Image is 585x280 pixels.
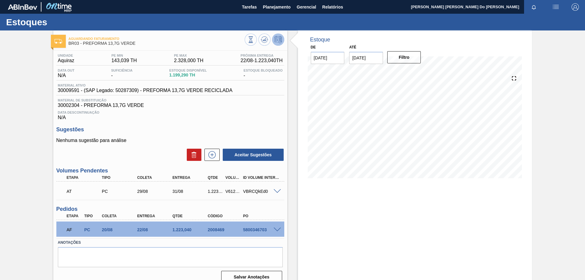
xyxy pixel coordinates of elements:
span: Suficiência [111,69,133,72]
span: 2.328,000 TH [174,58,204,63]
span: PE MIN [112,54,137,57]
span: 30002304 - PREFORMA 13,7G VERDE [58,103,283,108]
span: BR03 - PREFORMA 13,7G VERDE [69,41,245,46]
span: 30009591 - (SAP Legado: 50287309) - PREFORMA 13,7G VERDE RECICLADA [58,88,232,93]
div: 20/08/2025 [100,227,140,232]
span: Gerencial [297,3,316,11]
div: Qtde [171,214,211,218]
h3: Pedidos [56,206,284,212]
div: Etapa [65,214,83,218]
div: Pedido de Compra [100,189,140,194]
div: PO [242,214,281,218]
div: Id Volume Interno [242,175,281,180]
div: Nova sugestão [201,149,220,161]
img: Logout [572,3,579,11]
div: Excluir Sugestões [184,149,201,161]
div: Tipo [100,175,140,180]
img: userActions [552,3,559,11]
div: Estoque [310,37,330,43]
div: 5800346703 [242,227,281,232]
button: Atualizar Gráfico [258,34,271,46]
div: Coleta [136,175,175,180]
div: Qtde [206,175,225,180]
h1: Estoques [6,19,114,26]
input: dd/mm/yyyy [349,52,383,64]
span: Material ativo [58,83,232,87]
span: Aquiraz [58,58,74,63]
div: Entrega [136,214,175,218]
span: 1.199,290 TH [169,73,207,77]
div: 1.223,040 [206,189,225,194]
span: Material de Substituição [58,98,283,102]
div: VBRCQkEd0 [242,189,281,194]
button: Desprogramar Estoque [272,34,284,46]
p: Nenhuma sugestão para análise [56,138,284,143]
span: Estoque Bloqueado [243,69,282,72]
div: N/A [56,69,76,78]
p: AT [67,189,103,194]
div: - [110,69,134,78]
p: AF [67,227,82,232]
span: Data Descontinuação [58,111,283,114]
h3: Sugestões [56,126,284,133]
div: 31/08/2025 [171,189,211,194]
div: 22/08/2025 [136,227,175,232]
div: 29/08/2025 [136,189,175,194]
span: PE MAX [174,54,204,57]
div: N/A [56,108,284,120]
span: 143,039 TH [112,58,137,63]
div: - [242,69,284,78]
span: Aguardando Faturamento [69,37,245,41]
label: De [311,45,316,49]
div: 1.223,040 [171,227,211,232]
span: Tarefas [242,3,257,11]
div: Volume Portal [224,175,242,180]
button: Visão Geral dos Estoques [245,34,257,46]
input: dd/mm/yyyy [311,52,345,64]
span: Próxima Entrega [241,54,283,57]
span: Planejamento [263,3,291,11]
div: Tipo [83,214,101,218]
div: Código [206,214,246,218]
img: TNhmsLtSVTkK8tSr43FrP2fwEKptu5GPRR3wAAAABJRU5ErkJggg== [8,4,37,10]
span: 22/08 - 1.223,040 TH [241,58,283,63]
label: Anotações [58,238,283,247]
button: Filtro [387,51,421,63]
span: Relatórios [322,3,343,11]
div: 2008469 [206,227,246,232]
div: Aguardando Informações de Transporte [65,185,105,198]
div: Pedido de Compra [83,227,101,232]
div: V612919 [224,189,242,194]
span: Unidade [58,54,74,57]
button: Aceitar Sugestões [223,149,284,161]
div: Aguardando Faturamento [65,223,83,236]
div: Coleta [100,214,140,218]
label: Até [349,45,356,49]
span: Data out [58,69,75,72]
div: Aceitar Sugestões [220,148,284,161]
button: Notificações [524,3,544,11]
h3: Volumes Pendentes [56,168,284,174]
img: Ícone [55,39,62,44]
div: Etapa [65,175,105,180]
div: Entrega [171,175,211,180]
span: Estoque Disponível [169,69,207,72]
